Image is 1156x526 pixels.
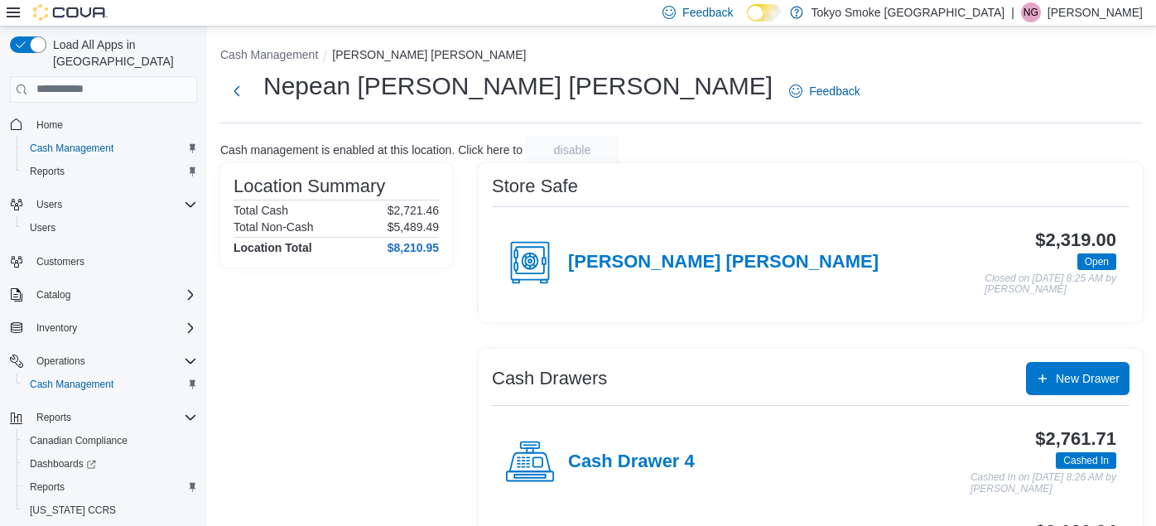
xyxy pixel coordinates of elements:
[526,137,619,163] button: disable
[30,221,55,234] span: Users
[23,218,197,238] span: Users
[17,499,204,522] button: [US_STATE] CCRS
[3,283,204,306] button: Catalog
[23,218,62,238] a: Users
[388,204,439,217] p: $2,721.46
[747,4,782,22] input: Dark Mode
[23,431,134,451] a: Canadian Compliance
[388,241,439,254] h4: $8,210.95
[220,46,1143,66] nav: An example of EuiBreadcrumbs
[36,118,63,132] span: Home
[23,431,197,451] span: Canadian Compliance
[23,477,71,497] a: Reports
[1011,2,1014,22] p: |
[234,204,288,217] h6: Total Cash
[492,176,578,196] h3: Store Safe
[30,114,197,135] span: Home
[30,504,116,517] span: [US_STATE] CCRS
[1035,230,1116,250] h3: $2,319.00
[23,477,197,497] span: Reports
[17,216,204,239] button: Users
[3,193,204,216] button: Users
[30,318,197,338] span: Inventory
[17,160,204,183] button: Reports
[36,288,70,302] span: Catalog
[30,195,69,215] button: Users
[1063,453,1109,468] span: Cashed In
[23,162,197,181] span: Reports
[17,137,204,160] button: Cash Management
[554,142,590,158] span: disable
[332,48,526,61] button: [PERSON_NAME] [PERSON_NAME]
[263,70,773,103] h1: Nepean [PERSON_NAME] [PERSON_NAME]
[17,429,204,452] button: Canadian Compliance
[1077,253,1116,270] span: Open
[23,162,71,181] a: Reports
[234,241,312,254] h4: Location Total
[23,454,197,474] span: Dashboards
[388,220,439,234] p: $5,489.49
[17,373,204,396] button: Cash Management
[30,285,77,305] button: Catalog
[36,411,71,424] span: Reports
[23,138,197,158] span: Cash Management
[3,406,204,429] button: Reports
[30,457,96,471] span: Dashboards
[33,4,108,21] img: Cova
[30,142,113,155] span: Cash Management
[36,321,77,335] span: Inventory
[971,472,1116,495] p: Cashed In on [DATE] 8:26 AM by [PERSON_NAME]
[30,408,78,427] button: Reports
[3,316,204,340] button: Inventory
[783,75,866,108] a: Feedback
[1026,362,1130,395] button: New Drawer
[36,355,85,368] span: Operations
[985,273,1116,296] p: Closed on [DATE] 8:25 AM by [PERSON_NAME]
[220,143,523,157] p: Cash management is enabled at this location. Click here to
[23,454,103,474] a: Dashboards
[1085,254,1109,269] span: Open
[23,500,123,520] a: [US_STATE] CCRS
[23,138,120,158] a: Cash Management
[812,2,1005,22] p: Tokyo Smoke [GEOGRAPHIC_DATA]
[1048,2,1143,22] p: [PERSON_NAME]
[30,251,197,272] span: Customers
[30,480,65,494] span: Reports
[1056,452,1116,469] span: Cashed In
[30,408,197,427] span: Reports
[30,285,197,305] span: Catalog
[23,500,197,520] span: Washington CCRS
[30,434,128,447] span: Canadian Compliance
[682,4,733,21] span: Feedback
[36,255,84,268] span: Customers
[17,475,204,499] button: Reports
[23,374,197,394] span: Cash Management
[234,176,385,196] h3: Location Summary
[492,369,607,388] h3: Cash Drawers
[3,113,204,137] button: Home
[30,318,84,338] button: Inventory
[3,350,204,373] button: Operations
[30,195,197,215] span: Users
[568,252,879,273] h4: [PERSON_NAME] [PERSON_NAME]
[1056,370,1120,387] span: New Drawer
[1021,2,1041,22] div: Nadine Guindon
[568,451,695,473] h4: Cash Drawer 4
[23,374,120,394] a: Cash Management
[46,36,197,70] span: Load All Apps in [GEOGRAPHIC_DATA]
[30,165,65,178] span: Reports
[1035,429,1116,449] h3: $2,761.71
[36,198,62,211] span: Users
[30,351,92,371] button: Operations
[30,378,113,391] span: Cash Management
[220,75,253,108] button: Next
[809,83,860,99] span: Feedback
[1024,2,1038,22] span: NG
[17,452,204,475] a: Dashboards
[220,48,318,61] button: Cash Management
[30,252,91,272] a: Customers
[30,351,197,371] span: Operations
[3,249,204,273] button: Customers
[30,115,70,135] a: Home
